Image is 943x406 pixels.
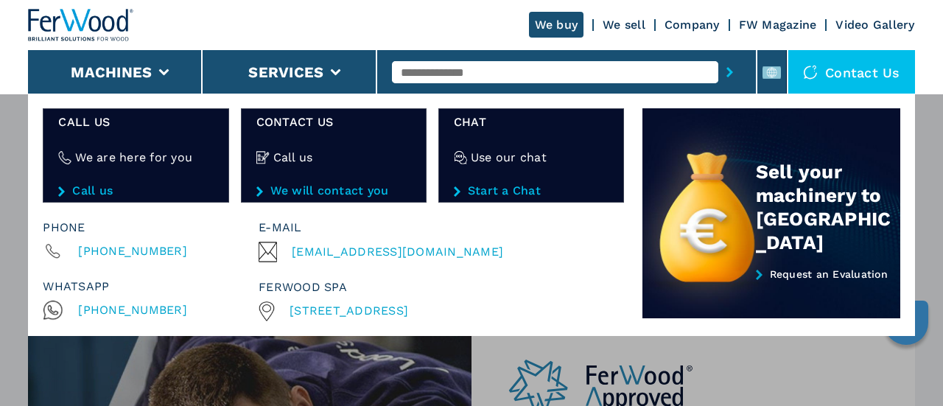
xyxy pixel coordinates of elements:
[259,242,277,262] img: Email
[273,149,313,166] h4: Call us
[290,303,408,319] a: [STREET_ADDRESS]
[58,113,213,130] span: Call us
[256,184,411,197] a: We will contact you
[43,241,63,262] img: Phone
[290,304,408,318] span: [STREET_ADDRESS]
[58,151,71,164] img: We are here for you
[642,268,900,319] a: Request an Evaluation
[454,151,467,164] img: Use our chat
[28,9,134,41] img: Ferwood
[739,18,817,32] a: FW Magazine
[43,276,259,297] div: whatsapp
[256,113,411,130] span: CONTACT US
[788,50,915,94] div: Contact us
[58,184,213,197] a: Call us
[454,184,609,197] a: Start a Chat
[43,217,259,238] div: Phone
[835,18,914,32] a: Video Gallery
[259,217,618,238] div: E-mail
[78,300,187,321] span: [PHONE_NUMBER]
[471,149,547,166] h4: Use our chat
[803,65,818,80] img: Contact us
[603,18,645,32] a: We sell
[78,241,187,262] span: [PHONE_NUMBER]
[454,113,609,130] span: Chat
[43,300,63,321] img: Whatsapp
[259,301,275,321] img: +39 3279347250
[529,12,584,38] a: We buy
[256,151,270,164] img: Call us
[248,63,323,81] button: Services
[75,149,192,166] h4: We are here for you
[718,55,741,89] button: submit-button
[292,242,503,262] span: [EMAIL_ADDRESS][DOMAIN_NAME]
[259,277,618,298] div: Ferwood Spa
[71,63,152,81] button: Machines
[665,18,720,32] a: Company
[756,160,900,254] div: Sell your machinery to [GEOGRAPHIC_DATA]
